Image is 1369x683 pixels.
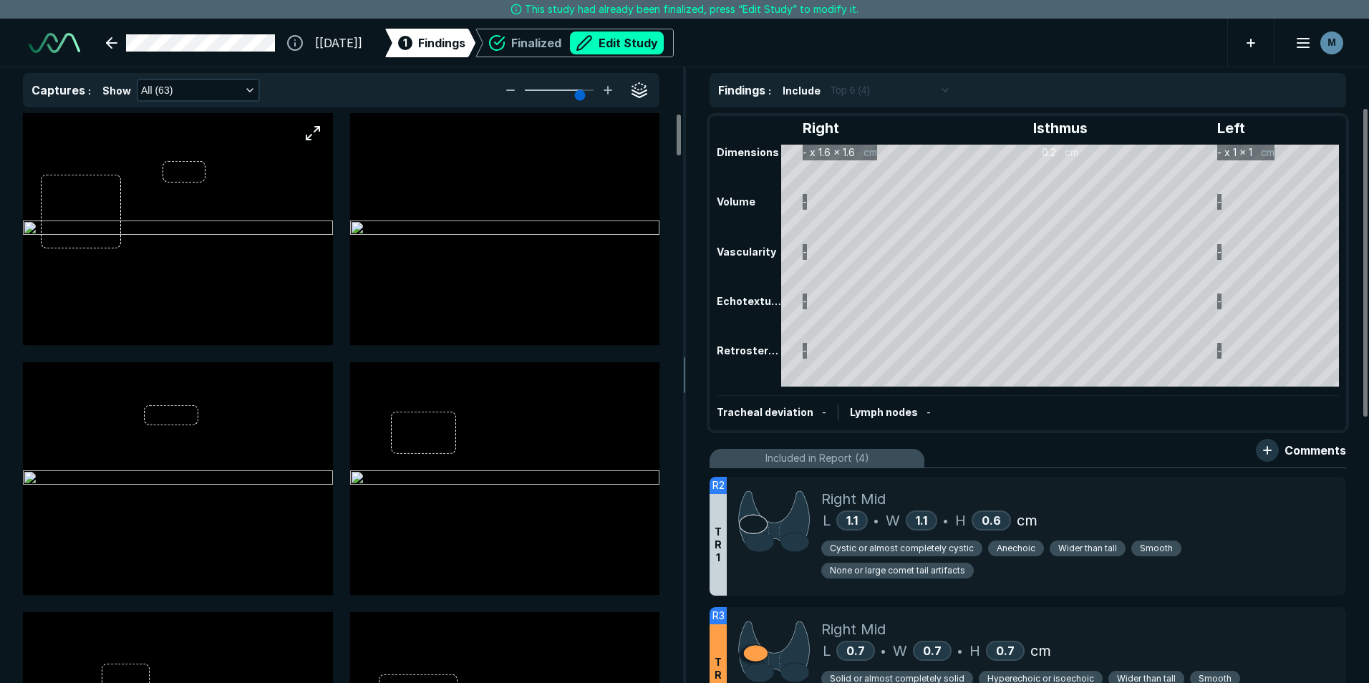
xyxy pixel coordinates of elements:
span: 0.7 [923,644,942,658]
img: fe723986-2e84-4648-a62d-31d65c95472d [350,470,660,488]
span: L [823,640,831,662]
span: Right Mid [821,488,886,510]
span: • [943,512,948,529]
span: 1.1 [846,513,858,528]
span: Comments [1285,442,1346,459]
span: : [88,84,91,97]
button: Edit Study [570,32,664,54]
span: Captures [32,83,85,97]
span: - [822,406,826,418]
img: R0xwAAAAAElFTkSuQmCC [738,488,810,552]
div: R2TR1Right MidL1.1•W1.1•H0.6cmCystic or almost completely cysticAnechoicWider than tallSmoothNone... [710,477,1346,596]
span: L [823,510,831,531]
span: • [881,642,886,659]
span: Findings [418,34,465,52]
div: FinalizedEdit Study [475,29,674,57]
span: 0.7 [846,644,865,658]
span: H [955,510,966,531]
span: • [874,512,879,529]
span: - [927,406,931,418]
span: None or large comet tail artifacts [830,564,965,577]
span: cm [1030,640,1051,662]
span: : [768,84,771,97]
span: Show [102,83,131,98]
a: See-Mode Logo [23,27,86,59]
span: 0.7 [996,644,1015,658]
span: • [957,642,962,659]
img: See-Mode Logo [29,33,80,53]
span: All (63) [141,82,173,98]
span: 1.1 [916,513,927,528]
div: avatar-name [1320,32,1343,54]
span: R3 [712,608,725,624]
span: 0.6 [982,513,1001,528]
span: Included in Report (4) [765,450,869,466]
button: avatar-name [1286,29,1346,57]
span: 1 [403,35,407,50]
span: W [893,640,907,662]
span: T R 1 [715,525,722,564]
span: H [969,640,980,662]
span: Top 6 (4) [831,82,870,98]
span: R2 [712,478,725,493]
span: Cystic or almost completely cystic [830,542,974,555]
span: W [886,510,900,531]
span: Lymph nodes [850,406,918,418]
span: cm [1017,510,1037,531]
img: 34f8e43e-1034-4476-b98c-2e775da2b1ec [23,470,333,488]
span: M [1327,35,1336,50]
img: c86265dd-d634-4149-a370-c5a14e6c0272 [350,221,660,238]
span: Smooth [1140,542,1173,555]
div: Finalized [511,32,664,54]
span: Include [783,83,821,98]
div: 1Findings [385,29,475,57]
span: [[DATE]] [315,34,362,52]
span: Right Mid [821,619,886,640]
span: Findings [718,83,765,97]
img: O0E7RQAAAAZJREFUAwBEw0IZl9kJWgAAAABJRU5ErkJggg== [738,619,810,682]
span: Anechoic [997,542,1035,555]
img: 4f6bf066-65a8-40e2-a896-5337d7499c6e [23,221,333,238]
span: This study had already been finalized, press “Edit Study” to modify it. [525,1,858,17]
span: Wider than tall [1058,542,1117,555]
span: Tracheal deviation [717,406,813,418]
